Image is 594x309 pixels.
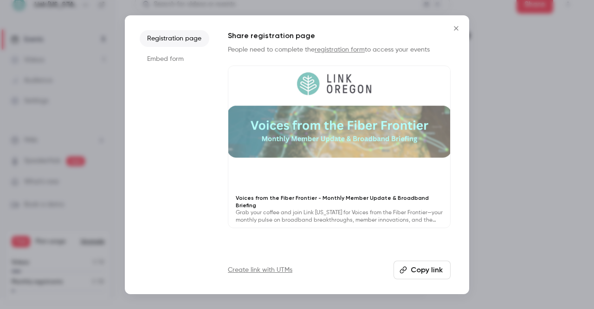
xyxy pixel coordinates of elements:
[228,30,451,41] h1: Share registration page
[228,66,451,229] a: Voices from the Fiber Frontier - Monthly Member Update & Broadband BriefingGrab your coffee and j...
[228,45,451,54] p: People need to complete the to access your events
[447,19,465,38] button: Close
[140,51,209,67] li: Embed form
[236,194,443,209] p: Voices from the Fiber Frontier - Monthly Member Update & Broadband Briefing
[140,30,209,47] li: Registration page
[315,46,365,53] a: registration form
[228,265,292,275] a: Create link with UTMs
[236,209,443,224] p: Grab your coffee and join Link [US_STATE] for Voices from the Fiber Frontier—your monthly pulse o...
[394,261,451,279] button: Copy link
